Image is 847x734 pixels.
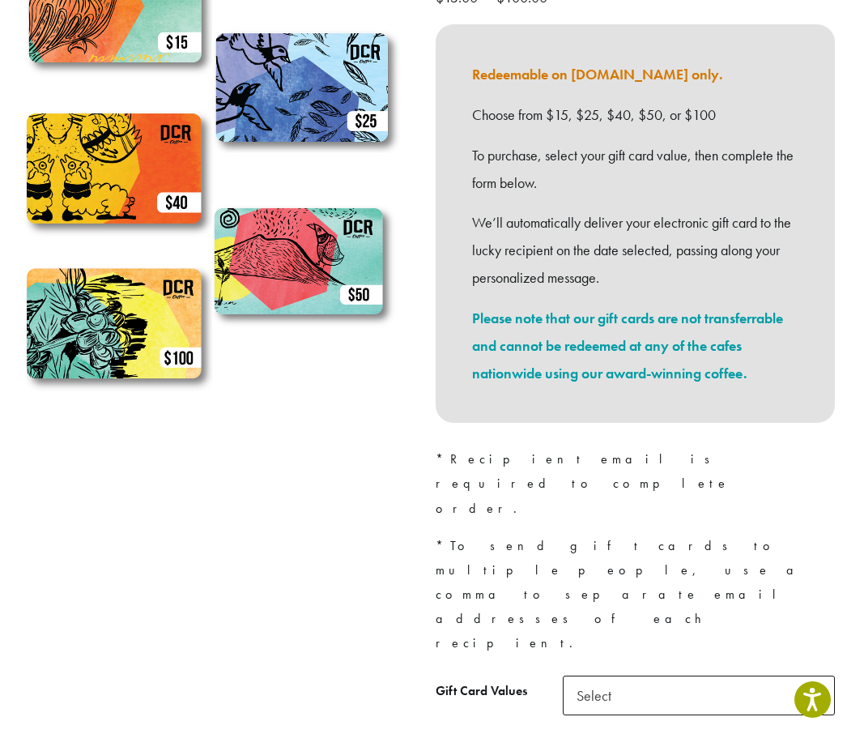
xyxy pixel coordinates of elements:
p: We’ll automatically deliver your electronic gift card to the lucky recipient on the date selected... [472,209,798,291]
a: Redeemable on [DOMAIN_NAME] only. [472,65,723,83]
span: Select [570,680,628,711]
p: To purchase, select your gift card value, then complete the form below. [472,142,798,197]
p: *To send gift cards to multiple people, use a comma to separate email addresses of each recipient. [436,534,835,655]
label: Gift Card Values [436,680,563,703]
span: Select [563,676,835,715]
p: *Recipient email is required to complete order. [436,447,835,520]
a: Please note that our gift cards are not transferrable and cannot be redeemed at any of the cafes ... [472,309,783,382]
p: Choose from $15, $25, $40, $50, or $100 [472,101,798,129]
